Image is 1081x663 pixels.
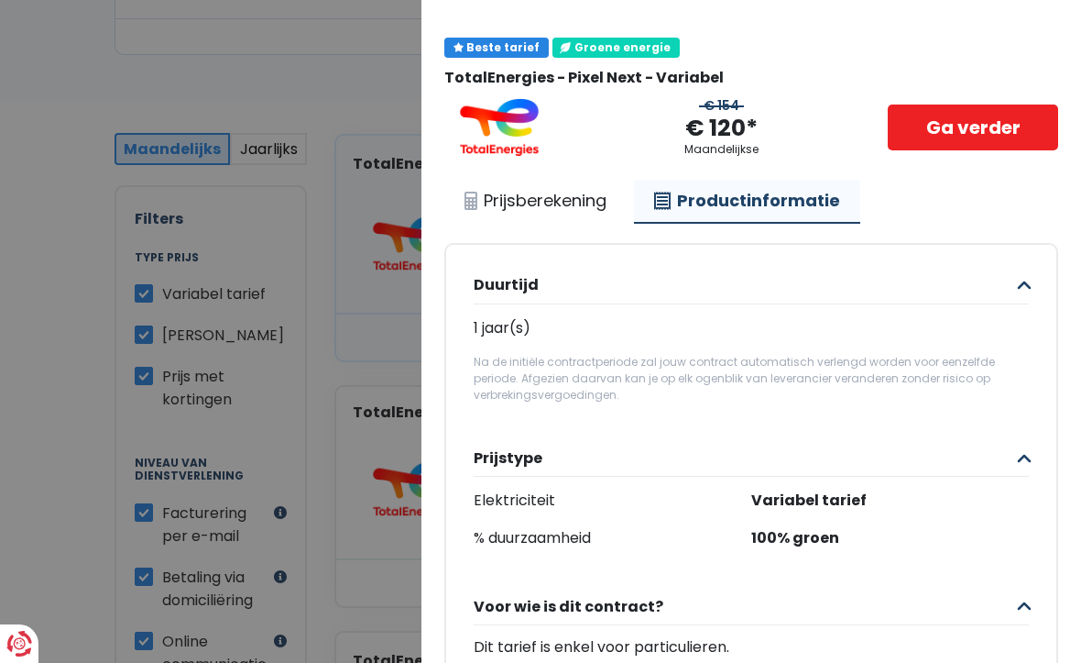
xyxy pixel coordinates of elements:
[474,315,1029,342] div: 1 jaar(s)
[444,98,554,157] img: TotalEnergies
[685,114,758,144] div: € 120*
[699,98,744,114] div: € 154
[751,488,1029,514] span: Variabel tarief
[751,525,1029,552] span: 100% groen
[444,38,549,58] div: Beste tarief
[444,69,1058,86] div: TotalEnergies - Pixel Next - Variabel
[684,143,759,156] div: Maandelijkse
[888,105,1058,150] a: Ga verder
[552,38,680,58] div: Groene energie
[474,589,1029,625] button: Voor wie is dit contract?
[444,180,627,222] a: Prijsberekening
[474,268,1029,304] button: Duurtijd
[474,525,751,552] span: % duurzaamheid
[474,440,1029,477] button: Prijstype
[634,180,860,224] a: Productinformatie
[474,354,1029,403] div: Na de initiële contractperiode zal jouw contract automatisch verlengd worden voor eenzelfde perio...
[474,488,751,514] span: Elektriciteit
